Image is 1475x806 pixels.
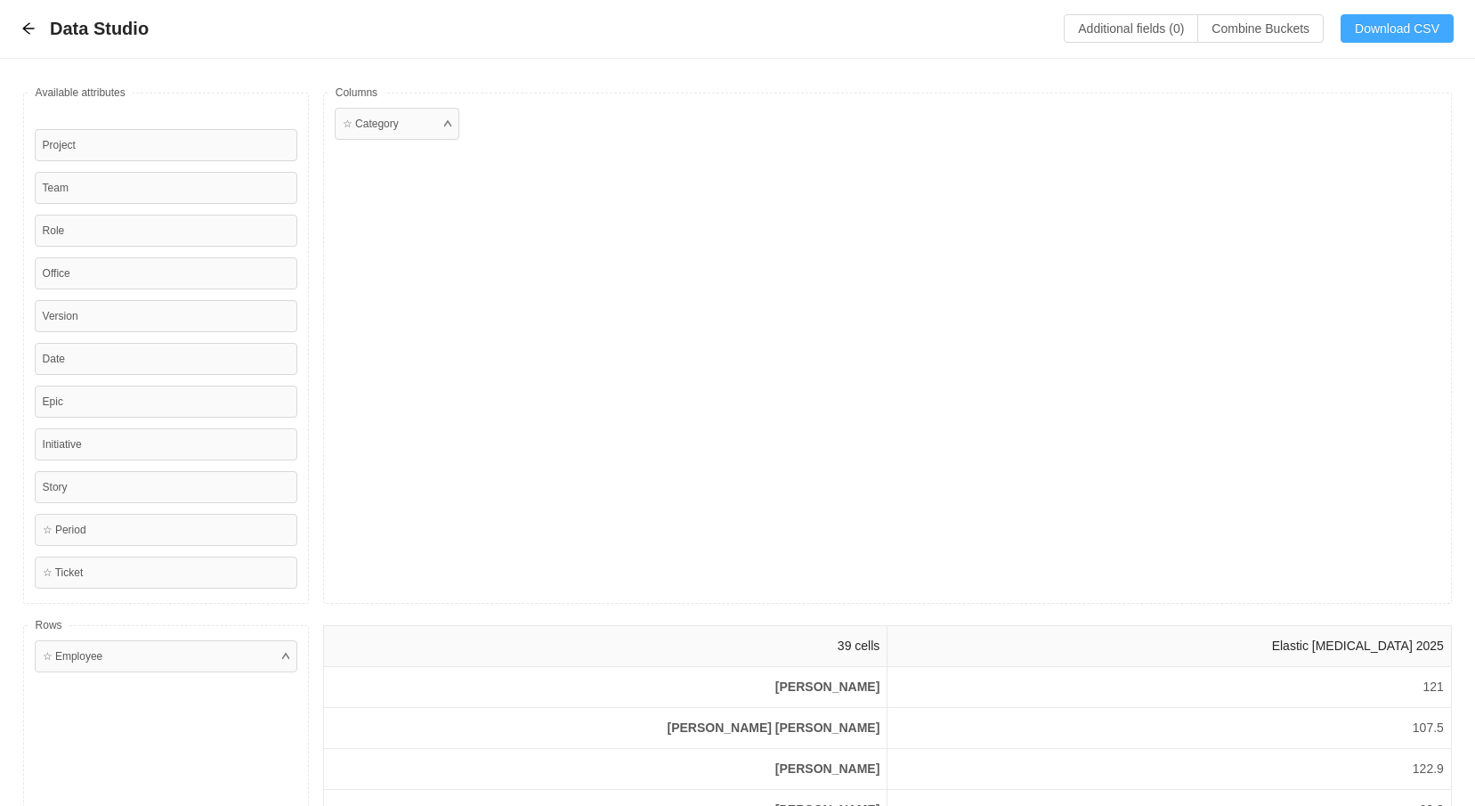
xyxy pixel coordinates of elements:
div: Date [35,343,297,375]
td: 107.5 [887,708,1451,749]
div: ☆ Period [35,514,297,546]
div: Project [35,129,297,161]
button: Additional fields (0) [1064,14,1198,43]
th: [PERSON_NAME] [324,749,887,790]
td: 121 [887,667,1451,708]
td: 122.9 [887,749,1451,790]
button: Download CSV [1341,14,1454,43]
div: Epic [35,386,297,418]
div: ☆ Employee [35,640,297,672]
th: 39 cells [324,626,887,667]
div: ☆ Employee [43,648,103,664]
div: Role [35,215,297,247]
th: [PERSON_NAME] [324,667,887,708]
th: Elastic [MEDICAL_DATA] 2025 [887,626,1451,667]
div: Story [35,471,297,503]
div: Office [35,257,297,289]
div: Version [35,300,297,332]
div: ☆ Category [343,116,399,132]
i: icon: arrow-left [21,21,36,36]
span: Data Studio [50,14,159,43]
div: Back [21,21,36,37]
button: Combine Buckets [1197,14,1324,43]
div: ☆ Ticket [35,557,297,589]
div: Initiative [35,428,297,460]
th: [PERSON_NAME] [PERSON_NAME] [324,708,887,749]
div: Team [35,172,297,204]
